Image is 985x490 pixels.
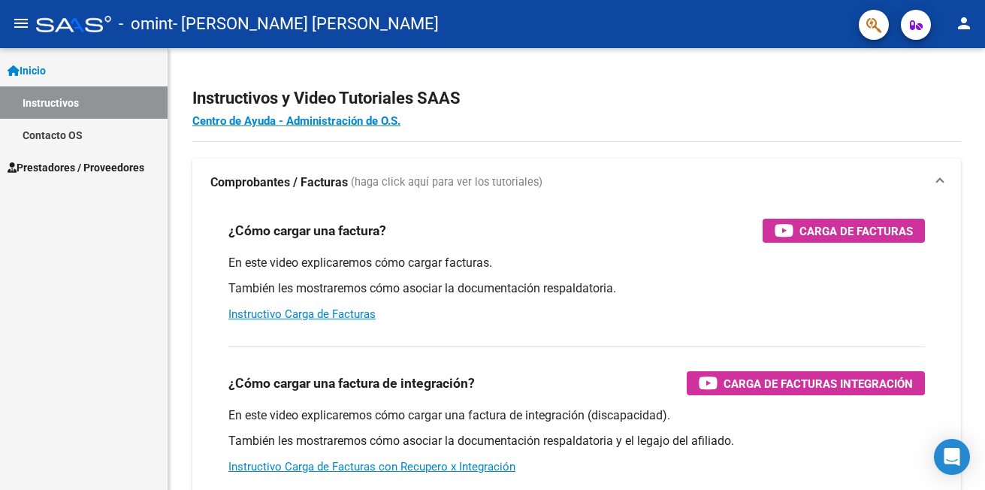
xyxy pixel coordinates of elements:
[8,62,46,79] span: Inicio
[210,174,348,191] strong: Comprobantes / Facturas
[119,8,173,41] span: - omint
[228,280,925,297] p: También les mostraremos cómo asociar la documentación respaldatoria.
[228,220,386,241] h3: ¿Cómo cargar una factura?
[351,174,542,191] span: (haga click aquí para ver los tutoriales)
[228,307,376,321] a: Instructivo Carga de Facturas
[192,159,961,207] mat-expansion-panel-header: Comprobantes / Facturas (haga click aquí para ver los tutoriales)
[228,433,925,449] p: También les mostraremos cómo asociar la documentación respaldatoria y el legajo del afiliado.
[724,374,913,393] span: Carga de Facturas Integración
[799,222,913,240] span: Carga de Facturas
[934,439,970,475] div: Open Intercom Messenger
[192,84,961,113] h2: Instructivos y Video Tutoriales SAAS
[955,14,973,32] mat-icon: person
[192,114,400,128] a: Centro de Ayuda - Administración de O.S.
[173,8,439,41] span: - [PERSON_NAME] [PERSON_NAME]
[228,373,475,394] h3: ¿Cómo cargar una factura de integración?
[687,371,925,395] button: Carga de Facturas Integración
[12,14,30,32] mat-icon: menu
[228,407,925,424] p: En este video explicaremos cómo cargar una factura de integración (discapacidad).
[763,219,925,243] button: Carga de Facturas
[228,460,515,473] a: Instructivo Carga de Facturas con Recupero x Integración
[8,159,144,176] span: Prestadores / Proveedores
[228,255,925,271] p: En este video explicaremos cómo cargar facturas.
